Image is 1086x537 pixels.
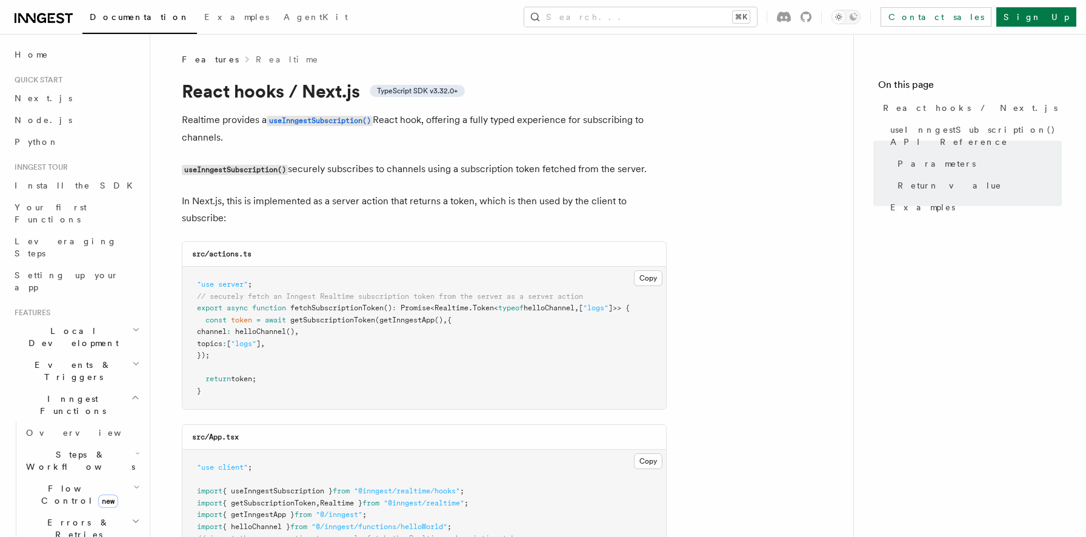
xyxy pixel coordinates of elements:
[290,304,384,312] span: fetchSubscriptionToken
[579,304,583,312] span: [
[10,325,132,349] span: Local Development
[10,359,132,383] span: Events & Triggers
[10,87,142,109] a: Next.js
[583,304,608,312] span: "logs"
[498,304,524,312] span: typeof
[10,320,142,354] button: Local Development
[10,264,142,298] a: Setting up your app
[284,12,348,22] span: AgentKit
[733,11,750,23] kbd: ⌘K
[354,487,460,495] span: "@inngest/realtime/hooks"
[182,80,667,102] h1: React hooks / Next.js
[320,499,362,507] span: Realtime }
[256,339,261,348] span: ]
[205,316,227,324] span: const
[21,444,142,478] button: Steps & Workflows
[10,162,68,172] span: Inngest tour
[227,304,248,312] span: async
[182,193,667,227] p: In Next.js, this is implemented as a server action that returns a token, which is then used by th...
[21,422,142,444] a: Overview
[10,230,142,264] a: Leveraging Steps
[197,4,276,33] a: Examples
[192,250,252,258] code: src/actions.ts
[10,196,142,230] a: Your first Functions
[15,202,87,224] span: Your first Functions
[885,119,1062,153] a: useInngestSubscription() API Reference
[197,351,210,359] span: });
[182,112,667,146] p: Realtime provides a React hook, offering a fully typed experience for subscribing to channels.
[252,304,286,312] span: function
[634,270,662,286] button: Copy
[885,196,1062,218] a: Examples
[460,487,464,495] span: ;
[435,316,443,324] span: ()
[21,478,142,512] button: Flow Controlnew
[197,387,201,395] span: }
[890,201,955,213] span: Examples
[222,339,227,348] span: :
[15,48,48,61] span: Home
[204,12,269,22] span: Examples
[21,482,133,507] span: Flow Control
[90,12,190,22] span: Documentation
[883,102,1058,114] span: React hooks / Next.js
[192,433,239,441] code: src/App.tsx
[375,316,379,324] span: (
[15,137,59,147] span: Python
[227,327,231,336] span: :
[10,175,142,196] a: Install the SDK
[881,7,991,27] a: Contact sales
[898,179,1002,192] span: Return value
[256,316,261,324] span: =
[82,4,197,34] a: Documentation
[10,109,142,131] a: Node.js
[608,304,630,312] span: ]>> {
[898,158,976,170] span: Parameters
[197,463,248,472] span: "use client"
[890,124,1062,148] span: useInngestSubscription() API Reference
[464,499,468,507] span: ;
[311,522,447,531] span: "@/inngest/functions/helloWorld"
[197,292,583,301] span: // securely fetch an Inngest Realtime subscription token from the server as a server action
[231,316,252,324] span: token
[10,308,50,318] span: Features
[295,327,299,336] span: ,
[524,304,575,312] span: helloChannel
[227,339,231,348] span: [
[197,499,222,507] span: import
[248,463,252,472] span: ;
[15,93,72,103] span: Next.js
[435,304,468,312] span: Realtime
[379,316,435,324] span: getInngestApp
[222,499,316,507] span: { getSubscriptionToken
[10,131,142,153] a: Python
[21,449,135,473] span: Steps & Workflows
[256,53,319,65] a: Realtime
[197,339,222,348] span: topics
[222,522,290,531] span: { helloChannel }
[10,44,142,65] a: Home
[384,304,392,312] span: ()
[290,316,375,324] span: getSubscriptionToken
[996,7,1076,27] a: Sign Up
[267,116,373,126] code: useInngestSubscription()
[182,161,667,178] p: securely subscribes to channels using a subscription token fetched from the server.
[15,115,72,125] span: Node.js
[182,53,239,65] span: Features
[197,487,222,495] span: import
[634,453,662,469] button: Copy
[182,165,288,175] code: useInngestSubscription()
[893,153,1062,175] a: Parameters
[197,327,227,336] span: channel
[197,522,222,531] span: import
[333,487,350,495] span: from
[878,97,1062,119] a: React hooks / Next.js
[235,327,286,336] span: helloChannel
[831,10,861,24] button: Toggle dark mode
[197,304,222,312] span: export
[205,375,231,383] span: return
[10,388,142,422] button: Inngest Functions
[197,280,248,289] span: "use server"
[197,510,222,519] span: import
[290,522,307,531] span: from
